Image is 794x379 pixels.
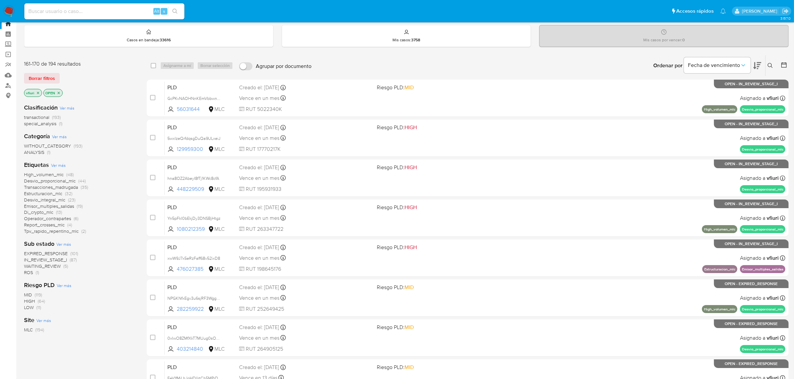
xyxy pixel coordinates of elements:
[780,16,791,21] span: 3.157.0
[782,8,789,15] a: Salir
[168,7,182,16] button: search-icon
[163,8,165,14] span: s
[154,8,159,14] span: Alt
[676,8,714,15] span: Accesos rápidos
[742,8,780,14] p: valentina.fiuri@mercadolibre.com
[24,7,184,16] input: Buscar usuario o caso...
[720,8,726,14] a: Notificaciones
